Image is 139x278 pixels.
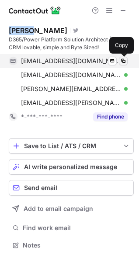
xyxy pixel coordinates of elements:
button: Find work email [9,222,134,234]
img: ContactOut v5.3.10 [9,5,61,16]
span: [PERSON_NAME][EMAIL_ADDRESS][DOMAIN_NAME] [21,85,121,93]
span: [EMAIL_ADDRESS][DOMAIN_NAME] [21,57,121,65]
button: Send email [9,180,134,196]
span: Notes [23,241,130,249]
button: save-profile-one-click [9,138,134,154]
span: [EMAIL_ADDRESS][PERSON_NAME][DOMAIN_NAME] [21,99,121,107]
span: [EMAIL_ADDRESS][DOMAIN_NAME] [21,71,121,79]
div: [PERSON_NAME] [9,26,67,35]
span: Send email [24,184,57,191]
span: Add to email campaign [24,205,93,212]
span: AI write personalized message [24,163,117,170]
button: Reveal Button [93,112,128,121]
div: D365/Power Platform Solution Architect | Making CRM lovable, simple and Byte Sized! [9,36,134,51]
button: Add to email campaign [9,201,134,217]
span: Find work email [23,224,130,232]
button: Notes [9,239,134,251]
button: AI write personalized message [9,159,134,175]
div: Save to List / ATS / CRM [24,142,118,149]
